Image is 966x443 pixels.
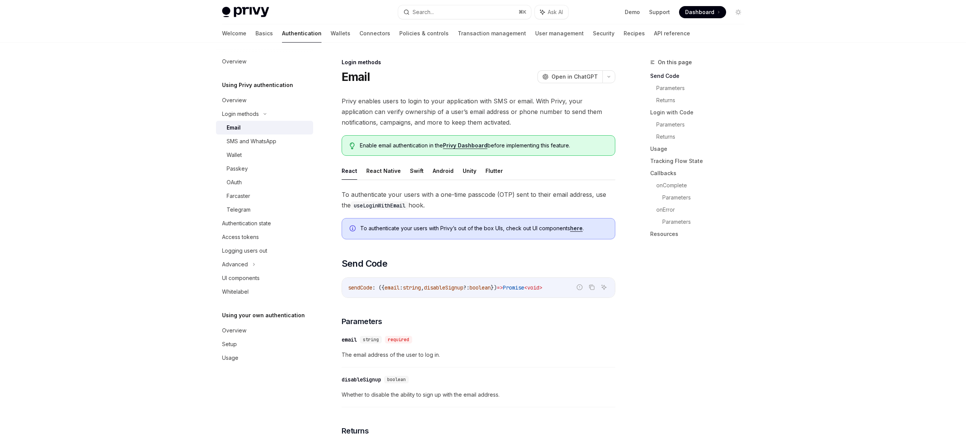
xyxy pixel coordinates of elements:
[656,179,750,191] a: onComplete
[216,148,313,162] a: Wallet
[548,8,563,16] span: Ask AI
[360,225,607,232] span: To authenticate your users with Privy’s out of the box UIs, check out UI components .
[222,311,305,320] h5: Using your own authentication
[658,58,692,67] span: On this page
[485,162,503,180] button: Flutter
[421,284,424,291] span: ,
[570,225,583,232] a: here
[227,164,248,173] div: Passkey
[599,282,609,292] button: Ask AI
[433,162,454,180] button: Android
[656,119,750,131] a: Parameters
[216,217,313,230] a: Authentication state
[222,287,249,296] div: Whitelabel
[222,96,246,105] div: Overview
[662,216,750,228] a: Parameters
[372,284,385,291] span: : ({
[650,167,750,179] a: Callbacks
[222,274,260,283] div: UI components
[400,284,403,291] span: :
[497,284,503,291] span: =>
[587,282,597,292] button: Copy the contents from the code block
[518,9,526,15] span: ⌘ K
[424,284,463,291] span: disableSignup
[491,284,497,291] span: })
[342,336,357,343] div: email
[363,337,379,343] span: string
[282,24,321,43] a: Authentication
[593,24,615,43] a: Security
[222,326,246,335] div: Overview
[350,225,357,233] svg: Info
[463,284,470,291] span: ?:
[350,142,355,149] svg: Tip
[650,106,750,119] a: Login with Code
[216,285,313,299] a: Whitelabel
[649,8,670,16] a: Support
[216,351,313,365] a: Usage
[650,155,750,167] a: Tracking Flow State
[216,324,313,337] a: Overview
[216,93,313,107] a: Overview
[656,131,750,143] a: Returns
[227,123,241,132] div: Email
[732,6,744,18] button: Toggle dark mode
[535,24,584,43] a: User management
[650,228,750,240] a: Resources
[216,203,313,217] a: Telegram
[524,284,527,291] span: <
[227,150,242,160] div: Wallet
[470,284,491,291] span: boolean
[216,162,313,176] a: Passkey
[342,59,615,66] div: Login methods
[331,24,350,43] a: Wallets
[410,162,424,180] button: Swift
[216,271,313,285] a: UI components
[342,96,615,128] span: Privy enables users to login to your application with SMS or email. With Privy, your application ...
[348,284,372,291] span: sendCode
[443,142,487,149] a: Privy Dashboard
[342,316,382,327] span: Parameters
[403,284,421,291] span: string
[216,55,313,68] a: Overview
[222,109,259,119] div: Login methods
[227,191,250,201] div: Farcaster
[222,24,246,43] a: Welcome
[342,189,615,210] span: To authenticate your users with a one-time passcode (OTP) sent to their email address, use the hook.
[227,205,251,214] div: Telegram
[685,8,714,16] span: Dashboard
[342,350,615,359] span: The email address of the user to log in.
[216,230,313,244] a: Access tokens
[527,284,539,291] span: void
[222,353,238,362] div: Usage
[624,24,645,43] a: Recipes
[222,233,259,242] div: Access tokens
[575,282,585,292] button: Report incorrect code
[535,5,568,19] button: Ask AI
[552,73,598,81] span: Open in ChatGPT
[342,390,615,399] span: Whether to disable the ability to sign up with the email address.
[222,260,248,269] div: Advanced
[385,336,412,343] div: required
[342,258,388,270] span: Send Code
[662,191,750,204] a: Parameters
[654,24,690,43] a: API reference
[342,162,357,180] button: React
[222,340,237,349] div: Setup
[222,57,246,66] div: Overview
[537,70,602,83] button: Open in ChatGPT
[360,142,607,149] span: Enable email authentication in the before implementing this feature.
[216,176,313,189] a: OAuth
[399,24,449,43] a: Policies & controls
[222,246,267,255] div: Logging users out
[650,143,750,155] a: Usage
[255,24,273,43] a: Basics
[216,337,313,351] a: Setup
[503,284,524,291] span: Promise
[458,24,526,43] a: Transaction management
[342,70,370,84] h1: Email
[227,178,242,187] div: OAuth
[216,244,313,258] a: Logging users out
[216,134,313,148] a: SMS and WhatsApp
[227,137,276,146] div: SMS and WhatsApp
